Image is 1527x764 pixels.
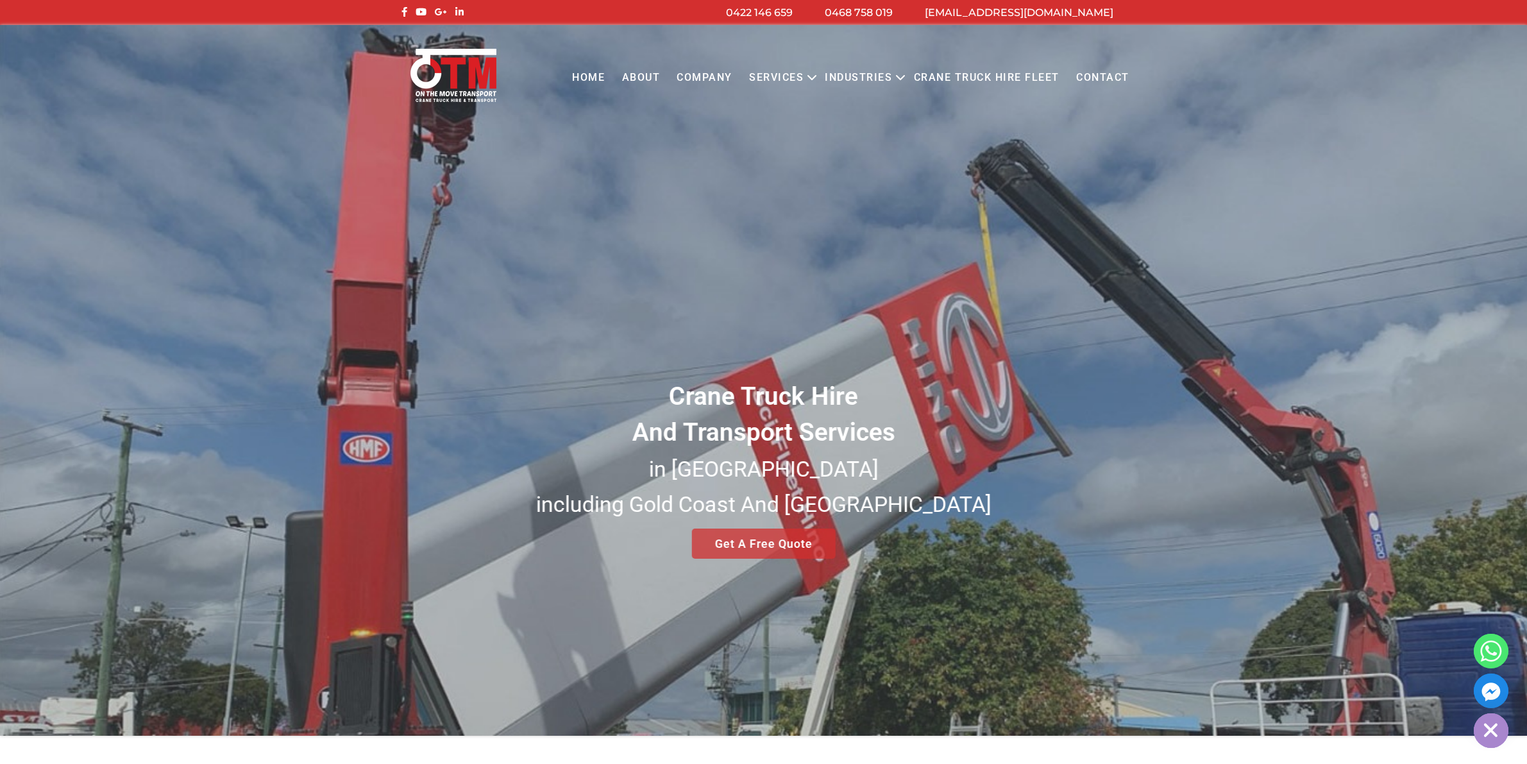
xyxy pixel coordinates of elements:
[668,60,741,96] a: COMPANY
[825,6,893,19] a: 0468 758 019
[564,60,613,96] a: Home
[692,529,836,559] a: Get A Free Quote
[905,60,1067,96] a: Crane Truck Hire Fleet
[1068,60,1138,96] a: Contact
[536,456,991,518] small: in [GEOGRAPHIC_DATA] including Gold Coast And [GEOGRAPHIC_DATA]
[1474,634,1508,668] a: Whatsapp
[1474,674,1508,708] a: Facebook_Messenger
[726,6,793,19] a: 0422 146 659
[741,60,812,96] a: Services
[613,60,668,96] a: About
[925,6,1113,19] a: [EMAIL_ADDRESS][DOMAIN_NAME]
[816,60,900,96] a: Industries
